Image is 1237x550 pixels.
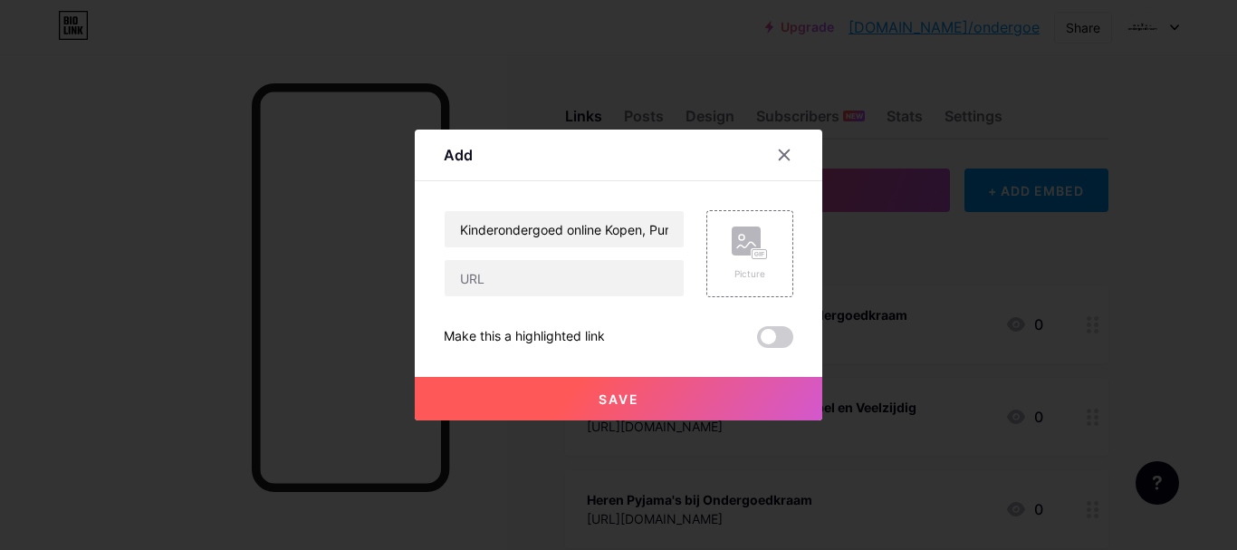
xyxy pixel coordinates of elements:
input: URL [445,260,684,296]
input: Title [445,211,684,247]
div: Picture [732,267,768,281]
div: Make this a highlighted link [444,326,605,348]
span: Save [599,391,639,407]
div: Add [444,144,473,166]
button: Save [415,377,822,420]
